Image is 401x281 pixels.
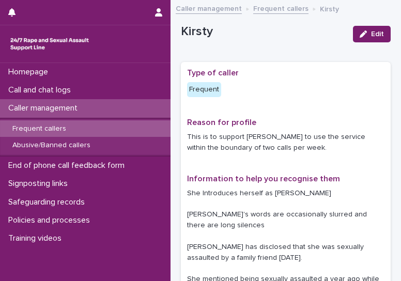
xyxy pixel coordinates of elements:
[187,118,256,127] span: Reason for profile
[353,26,391,42] button: Edit
[8,34,91,54] img: rhQMoQhaT3yELyF149Cw
[320,3,339,14] p: Kirsty
[4,179,76,189] p: Signposting links
[4,141,99,150] p: Abusive/Banned callers
[4,197,93,207] p: Safeguarding records
[187,132,384,153] p: This is to support [PERSON_NAME] to use the service within the boundary of two calls per week.
[4,67,56,77] p: Homepage
[181,24,345,39] p: Kirsty
[176,2,242,14] a: Caller management
[4,85,79,95] p: Call and chat logs
[4,161,133,170] p: End of phone call feedback form
[187,69,239,77] span: Type of caller
[187,175,340,183] span: Information to help you recognise them
[253,2,309,14] a: Frequent callers
[4,103,86,113] p: Caller management
[371,30,384,38] span: Edit
[4,124,74,133] p: Frequent callers
[187,82,221,97] div: Frequent
[4,233,70,243] p: Training videos
[4,215,98,225] p: Policies and processes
